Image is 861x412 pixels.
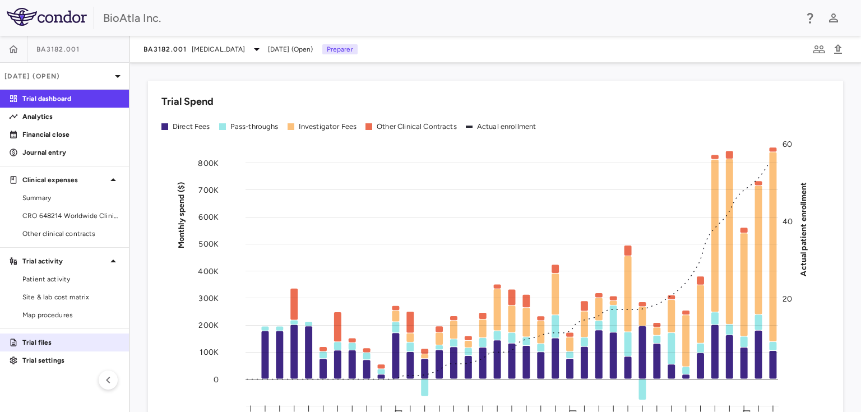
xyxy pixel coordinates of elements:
[161,94,214,109] h6: Trial Spend
[22,274,120,284] span: Patient activity
[198,266,219,276] tspan: 400K
[198,158,219,168] tspan: 800K
[477,122,536,132] div: Actual enrollment
[173,122,210,132] div: Direct Fees
[22,337,120,348] p: Trial files
[198,239,219,249] tspan: 500K
[198,293,219,303] tspan: 300K
[103,10,796,26] div: BioAtla Inc.
[22,112,120,122] p: Analytics
[198,212,219,222] tspan: 600K
[7,8,87,26] img: logo-full-BYUhSk78.svg
[783,217,793,226] tspan: 40
[198,185,219,195] tspan: 700K
[783,294,792,304] tspan: 20
[783,140,792,149] tspan: 60
[214,374,219,384] tspan: 0
[299,122,357,132] div: Investigator Fees
[143,45,187,54] span: BA3182.001
[177,182,186,248] tspan: Monthly spend ($)
[799,182,808,276] tspan: Actual patient enrollment
[192,44,246,54] span: [MEDICAL_DATA]
[22,129,120,140] p: Financial close
[22,256,107,266] p: Trial activity
[268,44,313,54] span: [DATE] (Open)
[22,355,120,365] p: Trial settings
[22,147,120,158] p: Journal entry
[4,71,111,81] p: [DATE] (Open)
[22,229,120,239] span: Other clinical contracts
[22,175,107,185] p: Clinical expenses
[200,348,219,357] tspan: 100K
[22,310,120,320] span: Map procedures
[22,292,120,302] span: Site & lab cost matrix
[322,44,358,54] p: Preparer
[22,211,120,221] span: CRO 648214 Worldwide Clinical Trials Holdings, Inc.
[36,45,80,54] span: BA3182.001
[22,94,120,104] p: Trial dashboard
[377,122,457,132] div: Other Clinical Contracts
[230,122,279,132] div: Pass-throughs
[22,193,120,203] span: Summary
[198,321,219,330] tspan: 200K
